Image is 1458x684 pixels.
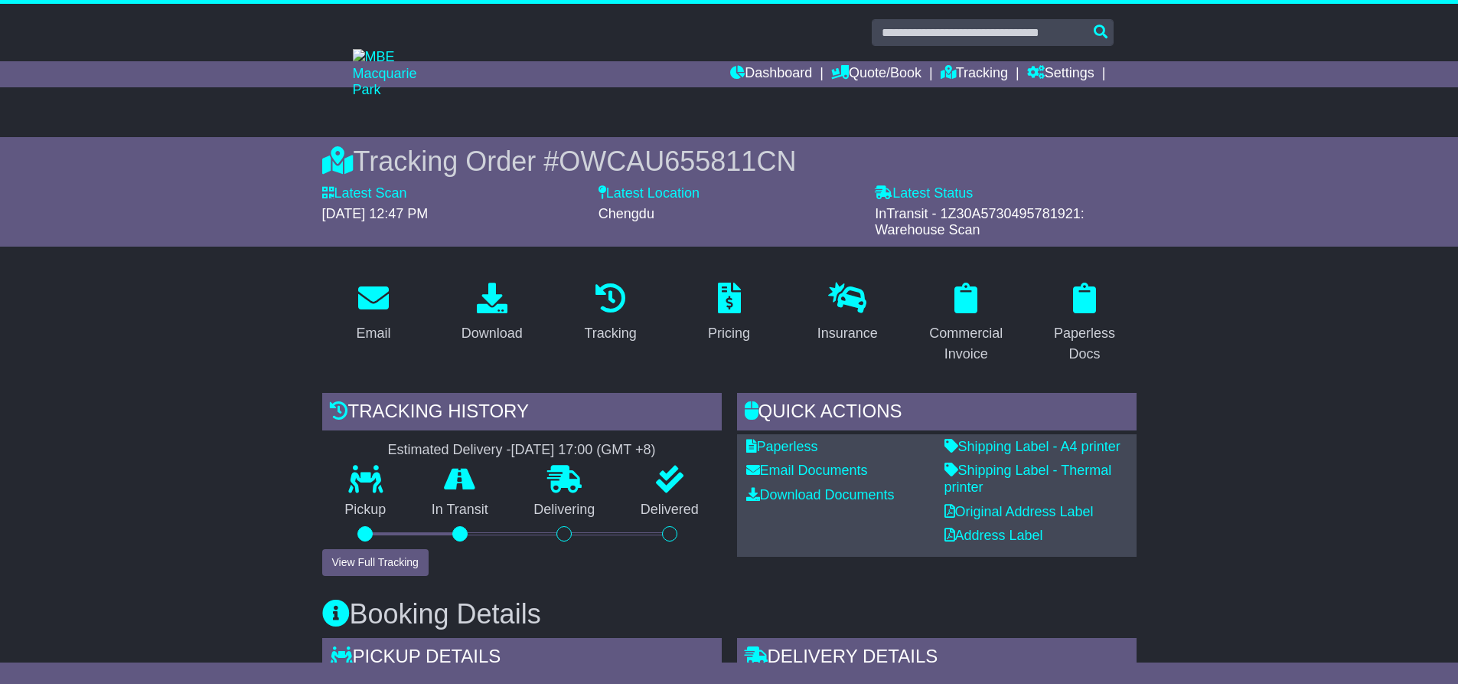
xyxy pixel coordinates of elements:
[322,549,429,576] button: View Full Tracking
[944,463,1112,495] a: Shipping Label - Thermal printer
[831,61,921,87] a: Quote/Book
[1027,61,1094,87] a: Settings
[322,206,429,221] span: [DATE] 12:47 PM
[353,49,445,99] img: MBE Macquarie Park
[559,146,796,177] span: OWCAU655811CN
[941,61,1008,87] a: Tracking
[322,185,407,202] label: Latest Scan
[322,599,1137,630] h3: Booking Details
[618,502,722,519] p: Delivered
[346,277,400,349] a: Email
[817,323,878,344] div: Insurance
[925,323,1008,365] div: Commercial Invoice
[746,439,818,454] a: Paperless
[322,145,1137,178] div: Tracking Order #
[730,61,812,87] a: Dashboard
[915,277,1018,370] a: Commercial Invoice
[409,502,511,519] p: In Transit
[452,277,533,349] a: Download
[944,439,1120,454] a: Shipping Label - A4 printer
[807,277,888,349] a: Insurance
[322,393,722,434] div: Tracking history
[746,487,895,502] a: Download Documents
[1033,277,1137,370] a: Paperless Docs
[574,277,646,349] a: Tracking
[1043,323,1127,365] div: Paperless Docs
[737,393,1137,434] div: Quick Actions
[511,442,656,459] div: [DATE] 17:00 (GMT +8)
[708,323,750,344] div: Pricing
[356,323,390,344] div: Email
[737,638,1137,679] div: Delivery Details
[698,277,760,349] a: Pricing
[599,206,654,221] span: Chengdu
[944,528,1043,543] a: Address Label
[462,323,523,344] div: Download
[511,502,618,519] p: Delivering
[599,185,700,202] label: Latest Location
[322,442,722,459] div: Estimated Delivery -
[944,504,1094,519] a: Original Address Label
[322,638,722,679] div: Pickup Details
[875,185,973,202] label: Latest Status
[746,463,868,478] a: Email Documents
[875,206,1085,238] span: InTransit - 1Z30A5730495781921: Warehouse Scan
[322,502,409,519] p: Pickup
[584,323,636,344] div: Tracking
